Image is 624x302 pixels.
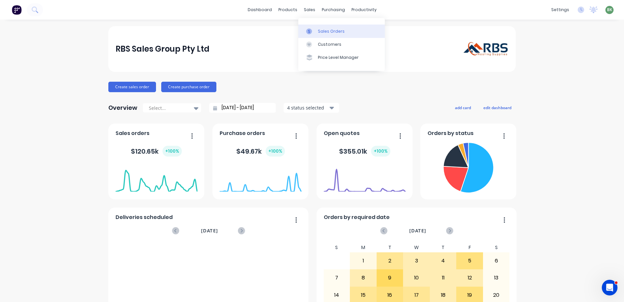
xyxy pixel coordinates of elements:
span: BK [607,7,612,13]
div: sales [301,5,319,15]
span: Sales orders [116,129,149,137]
div: 8 [350,270,376,286]
span: [DATE] [409,227,426,234]
button: 4 status selected [284,103,339,113]
a: Price Level Manager [298,51,385,64]
div: 2 [377,253,403,269]
div: Overview [108,101,137,114]
div: 12 [457,270,483,286]
div: products [275,5,301,15]
div: 4 [430,253,456,269]
div: RBS Sales Group Pty Ltd [116,42,210,56]
div: Price Level Manager [318,55,359,60]
button: Create sales order [108,82,156,92]
img: RBS Sales Group Pty Ltd [463,42,508,57]
div: settings [548,5,572,15]
div: purchasing [319,5,348,15]
div: T [377,243,403,252]
div: 10 [403,270,429,286]
div: Sales Orders [318,28,345,34]
button: add card [451,103,475,112]
div: W [403,243,430,252]
div: Customers [318,42,341,47]
div: F [456,243,483,252]
div: + 100 % [266,146,285,157]
a: Customers [298,38,385,51]
div: 1 [350,253,376,269]
div: $ 49.67k [236,146,285,157]
div: 13 [483,270,509,286]
div: $ 120.65k [131,146,182,157]
div: 9 [377,270,403,286]
img: Factory [12,5,22,15]
div: 11 [430,270,456,286]
button: edit dashboard [479,103,516,112]
div: 3 [403,253,429,269]
button: Create purchase order [161,82,216,92]
span: Deliveries scheduled [116,213,173,221]
iframe: Intercom live chat [602,280,617,295]
a: dashboard [244,5,275,15]
div: + 100 % [163,146,182,157]
div: M [350,243,377,252]
span: Orders by status [428,129,474,137]
div: S [323,243,350,252]
span: Orders by required date [324,213,390,221]
div: 5 [457,253,483,269]
div: + 100 % [371,146,390,157]
div: S [483,243,510,252]
div: productivity [348,5,380,15]
div: 7 [324,270,350,286]
div: 6 [483,253,509,269]
div: 4 status selected [287,104,328,111]
a: Sales Orders [298,25,385,38]
span: [DATE] [201,227,218,234]
div: T [430,243,457,252]
span: Purchase orders [220,129,265,137]
div: $ 355.01k [339,146,390,157]
span: Open quotes [324,129,360,137]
